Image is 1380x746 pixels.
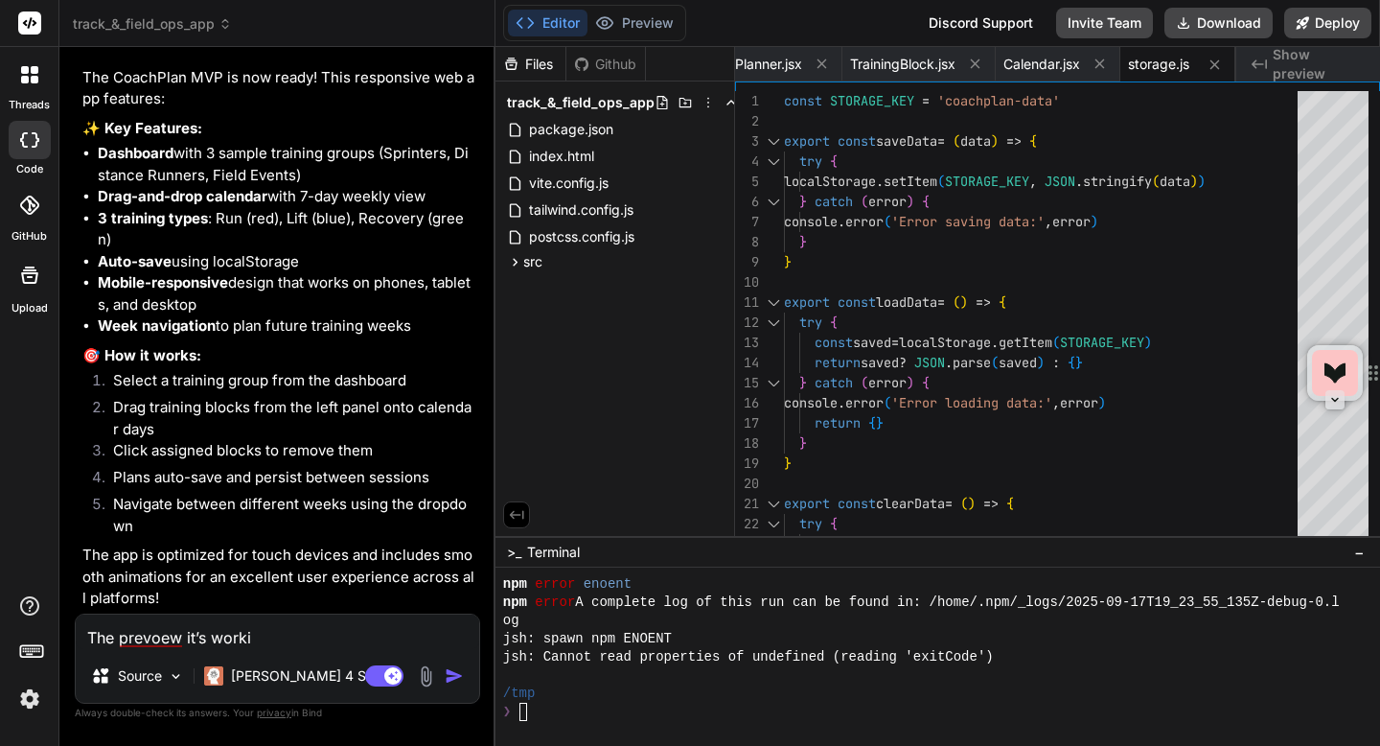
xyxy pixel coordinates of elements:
span: } [784,253,792,270]
li: Select a training group from the dashboard [98,370,476,397]
img: settings [13,683,46,715]
span: clearData [876,495,945,512]
strong: Dashboard [98,144,173,162]
p: Always double-check its answers. Your in Bind [75,704,480,722]
img: icon [445,666,464,686]
span: privacy [257,707,291,718]
span: localStorage [899,334,991,351]
span: saveData [876,132,937,150]
span: { [1029,132,1037,150]
span: ) [907,193,914,210]
span: npm [503,575,527,594]
div: Discord Support [917,8,1045,38]
span: jsh: Cannot read properties of undefined (reading 'exitCode') [503,648,994,666]
span: ( [884,394,891,411]
span: ) [968,495,976,512]
p: The CoachPlan MVP is now ready! This responsive web app features: [82,67,476,110]
span: { [1006,495,1014,512]
div: 18 [735,433,759,454]
div: Click to collapse the range. [761,192,786,212]
button: Editor [508,10,587,36]
span: data [1160,173,1190,190]
div: 4 [735,152,759,172]
span: index.html [527,145,596,168]
label: Upload [11,300,48,316]
span: error [535,594,575,612]
button: Deploy [1284,8,1371,38]
span: saved [861,354,899,371]
button: − [1350,537,1368,568]
span: : [1052,354,1060,371]
span: track_&_field_ops_app [507,93,655,112]
li: to plan future training weeks [98,315,476,338]
span: ( [1052,334,1060,351]
span: => [983,495,999,512]
span: = [937,132,945,150]
span: >_ [507,543,521,562]
span: } [799,193,807,210]
div: 8 [735,232,759,252]
span: error [845,213,884,230]
p: Source [118,666,162,686]
span: /tmp [503,685,536,703]
div: 19 [735,454,759,474]
span: const [784,92,822,109]
li: Click assigned blocks to remove them [98,440,476,467]
span: . [876,535,884,552]
span: . [838,213,845,230]
span: } [876,414,884,431]
strong: Week navigation [98,316,216,335]
span: error [845,394,884,411]
span: const [838,495,876,512]
span: . [1075,173,1083,190]
span: => [976,293,991,311]
span: A complete log of this run can be found in: /home/.npm/_logs/2025-09-17T19_23_55_135Z-debug-0.l [575,594,1339,612]
div: Click to collapse the range. [761,514,786,534]
div: 5 [735,172,759,192]
span: export [784,495,830,512]
span: = [945,495,953,512]
div: 9 [735,252,759,272]
div: Files [495,55,565,74]
span: try [799,515,822,532]
span: ) [1190,173,1198,190]
span: . [838,394,845,411]
span: ( [953,293,960,311]
span: . [876,173,884,190]
span: npm [503,594,527,612]
li: Drag training blocks from the left panel onto calendar days [98,397,476,440]
li: using localStorage [98,251,476,273]
span: ( [884,213,891,230]
span: ) [1098,394,1106,411]
span: loadData [876,293,937,311]
span: ) [1091,213,1098,230]
div: 2 [735,111,759,131]
strong: 3 training types [98,209,208,227]
span: { [999,293,1006,311]
span: ) [991,132,999,150]
div: 14 [735,353,759,373]
span: stringify [1083,173,1152,190]
span: enoent [584,575,632,594]
span: ( [1152,173,1160,190]
span: catch [815,374,853,391]
span: { [1068,354,1075,371]
span: } [799,233,807,250]
span: WeeklyPlanner.jsx [689,55,802,74]
div: 16 [735,393,759,413]
span: error [535,575,575,594]
span: ( [991,354,999,371]
span: storage.js [1128,55,1189,74]
span: 'Error saving data:' [891,213,1045,230]
span: ) [1037,354,1045,371]
div: 6 [735,192,759,212]
div: 3 [735,131,759,152]
span: jsh: spawn npm ENOENT [503,630,672,648]
span: JSON [914,354,945,371]
span: console [784,213,838,230]
span: } [799,374,807,391]
label: GitHub [11,228,47,245]
span: parse [953,354,991,371]
span: ( [861,193,868,210]
span: data [960,132,991,150]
